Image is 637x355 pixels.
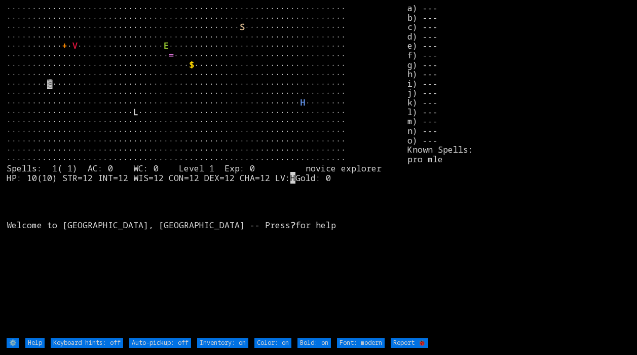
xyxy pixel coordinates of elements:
[62,40,67,51] font: +
[297,338,331,348] input: Bold: on
[240,21,245,32] font: S
[301,96,306,108] font: H
[407,4,630,337] stats: a) --- b) --- c) --- d) --- e) --- f) --- g) --- h) --- i) --- j) --- k) --- l) --- m) --- n) ---...
[7,4,408,337] larn: ··································································· ·····························...
[254,338,291,348] input: Color: on
[337,338,385,348] input: Font: modern
[25,338,45,348] input: Help
[7,338,19,348] input: ⚙️
[129,338,191,348] input: Auto-pickup: off
[189,59,194,70] font: $
[169,49,174,61] font: =
[164,40,169,51] font: E
[290,172,295,184] mark: H
[133,106,138,118] font: L
[391,338,428,348] input: Report 🐞
[197,338,248,348] input: Inventory: on
[290,219,295,231] b: ?
[51,338,123,348] input: Keyboard hints: off
[72,40,78,51] font: V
